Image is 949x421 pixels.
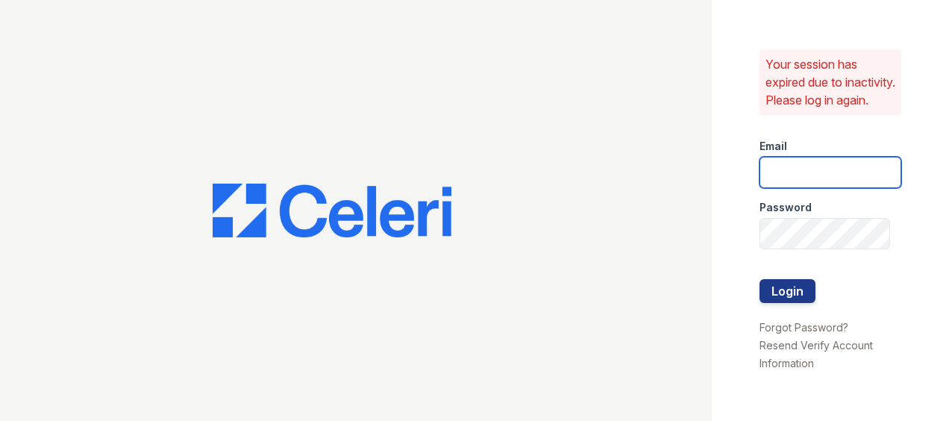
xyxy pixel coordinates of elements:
[759,321,848,334] a: Forgot Password?
[759,279,815,303] button: Login
[213,184,451,237] img: CE_Logo_Blue-a8612792a0a2168367f1c8372b55b34899dd931a85d93a1a3d3e32e68fde9ad4.png
[759,139,787,154] label: Email
[759,339,873,369] a: Resend Verify Account Information
[759,200,812,215] label: Password
[765,55,895,109] p: Your session has expired due to inactivity. Please log in again.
